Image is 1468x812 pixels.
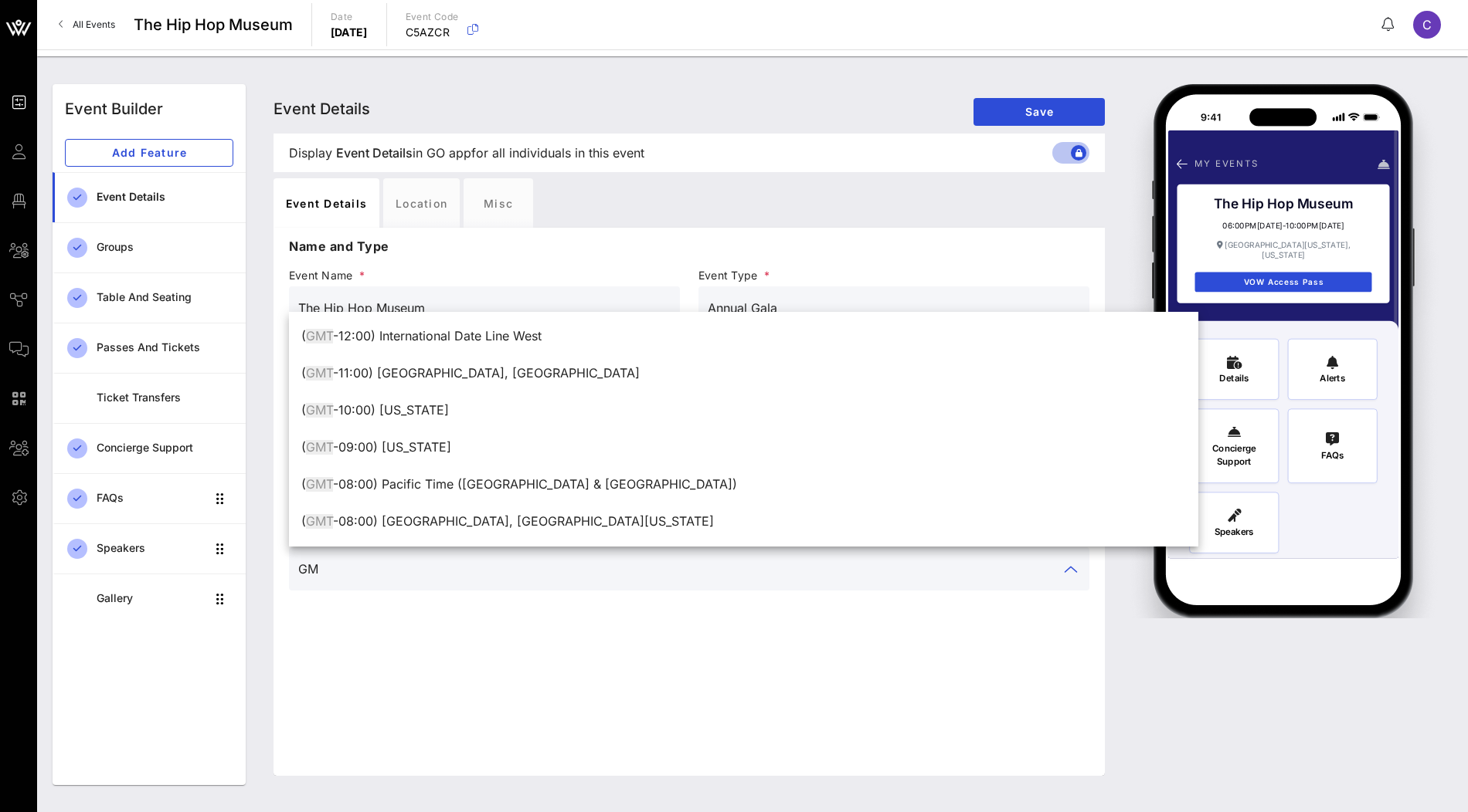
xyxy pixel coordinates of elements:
[97,341,233,354] div: Passes and Tickets
[274,178,379,228] div: Event Details
[78,146,220,159] span: Add Feature
[97,542,206,555] div: Speakers
[289,237,1089,255] p: Name and Type
[406,9,459,25] p: Event Code
[406,25,459,40] p: C5AZCR
[97,492,206,505] div: FAQs
[301,514,1186,529] div: ( -08:00) [GEOGRAPHIC_DATA], [GEOGRAPHIC_DATA][US_STATE]
[97,391,233,404] div: Ticket Transfers
[53,222,246,272] a: Groups
[53,423,246,473] a: Concierge Support
[331,9,368,25] p: Date
[97,291,233,304] div: Table and Seating
[471,144,644,162] span: for all individuals in this event
[1413,11,1441,39] div: C
[306,328,333,343] span: GMT
[306,365,333,381] span: GMT
[65,139,233,167] button: Add Feature
[97,592,206,605] div: Gallery
[53,323,246,373] a: Passes and Tickets
[298,557,1059,581] input: Timezone
[97,442,233,455] div: Concierge Support
[53,473,246,523] a: FAQs
[134,13,293,36] span: The Hip Hop Museum
[974,98,1105,126] button: Save
[301,403,1186,418] div: ( -10:00) [US_STATE]
[53,272,246,323] a: Table and Seating
[289,144,644,162] span: Display in GO app
[53,523,246,573] a: Speakers
[306,439,333,455] span: GMT
[306,402,333,418] span: GMT
[383,178,460,228] div: Location
[97,241,233,254] div: Groups
[336,144,413,162] span: Event Details
[301,477,1186,492] div: ( -08:00) Pacific Time ([GEOGRAPHIC_DATA] & [GEOGRAPHIC_DATA])
[708,296,1080,320] input: Event Type
[274,100,370,118] span: Event Details
[301,329,1186,343] div: ( -12:00) International Date Line West
[53,573,246,624] a: Gallery
[49,12,124,37] a: All Events
[298,296,671,320] input: Event Name
[331,25,368,40] p: [DATE]
[464,178,533,228] div: Misc
[986,105,1093,118] span: Save
[53,373,246,423] a: Ticket Transfers
[289,268,680,283] span: Event Name
[306,476,333,492] span: GMT
[97,191,233,204] div: Event Details
[301,440,1186,455] div: ( -09:00) [US_STATE]
[73,19,115,30] span: All Events
[306,513,333,529] span: GMT
[301,366,1186,381] div: ( -11:00) [GEOGRAPHIC_DATA], [GEOGRAPHIC_DATA]
[53,172,246,222] a: Event Details
[65,97,163,120] div: Event Builder
[1422,17,1432,32] span: C
[698,268,1089,283] span: Event Type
